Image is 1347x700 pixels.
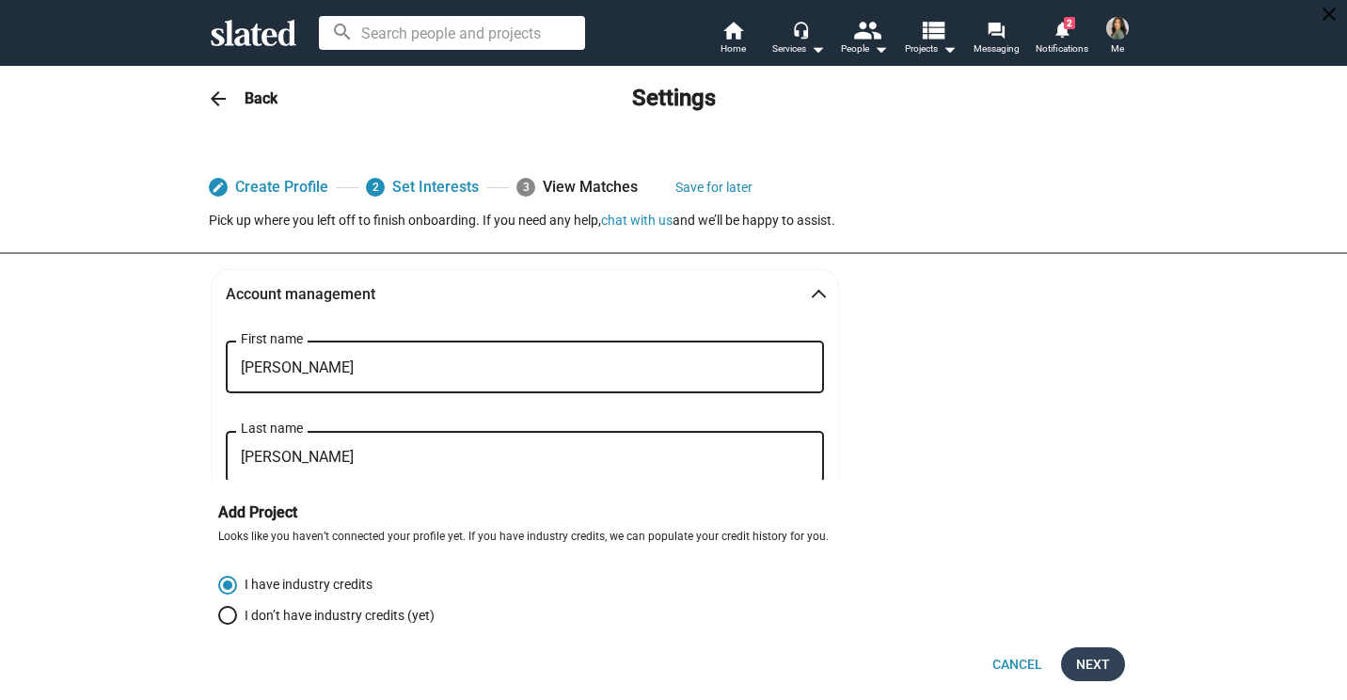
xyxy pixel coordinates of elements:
button: People [832,19,897,60]
div: Services [772,38,825,60]
span: Next [1076,647,1110,681]
mat-panel-title: Account management [226,284,395,304]
button: Projects [897,19,963,60]
mat-icon: headset_mic [792,21,809,38]
span: I don’t have industry credits (yet) [237,607,435,625]
span: 3 [516,178,535,197]
a: 2Notifications [1029,19,1095,60]
span: Messaging [974,38,1020,60]
mat-icon: arrow_drop_down [938,38,960,60]
a: Home [700,19,766,60]
img: Raquel Rodriguez-Hernandez [1106,17,1129,40]
a: 2Set Interests [366,170,479,204]
span: Me [1111,38,1124,60]
mat-expansion-panel-header: Account management [211,269,839,319]
span: Notifications [1036,38,1088,60]
div: View Matches [516,170,638,204]
span: 2 [366,178,385,197]
span: 2 [1064,17,1075,29]
mat-icon: view_list [919,16,946,43]
h3: Add Project [218,502,324,522]
mat-icon: people [853,16,880,43]
button: Services [766,19,832,60]
button: Save for later [675,170,753,204]
span: Home [721,38,746,60]
div: Pick up where you left off to finish onboarding. If you need any help, and we’ll be happy to assist. [209,212,835,230]
button: Raquel Rodriguez-HernandezMe [1095,13,1140,62]
button: chat with us [601,213,673,228]
h3: Back [245,88,277,108]
mat-icon: arrow_back [207,87,230,110]
div: People [841,38,888,60]
mat-icon: notifications [1053,20,1070,38]
mat-icon: edit [212,181,225,194]
mat-icon: home [721,19,744,41]
div: Looks like you haven’t connected your profile yet. If you have industry credits, we can populate ... [218,530,1129,545]
bottom-sheet-header: Add Project [218,502,1129,530]
span: Projects [905,38,957,60]
span: Cancel [992,647,1042,681]
h2: Settings [632,84,716,114]
span: I have industry credits [237,576,372,594]
mat-icon: arrow_drop_down [806,38,829,60]
mat-icon: arrow_drop_down [869,38,892,60]
button: Cancel [977,647,1057,681]
mat-icon: forum [987,21,1005,39]
button: Next [1061,647,1125,681]
input: Search people and projects [319,16,585,50]
mat-radio-group: Select an option [218,575,1129,625]
a: Messaging [963,19,1029,60]
a: Create Profile [209,170,328,204]
mat-icon: close [1318,3,1340,25]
